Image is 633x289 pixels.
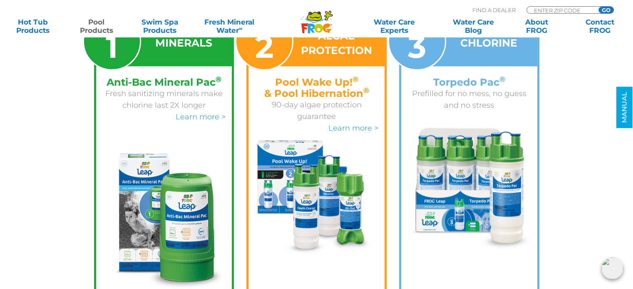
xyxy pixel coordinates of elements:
[298,29,374,58] h3: ALGAE PROTECTION
[104,20,120,62] p: step
[363,86,369,95] sup: ®
[616,87,633,128] a: MANUAL
[8,18,57,35] a: Hot TubProducts
[106,27,118,66] span: 1
[460,36,517,50] h3: CHLORINE
[408,27,426,66] span: 3
[155,36,212,50] h3: MINERALS
[248,140,385,255] img: frog-leap-step-2
[405,128,534,251] img: frog-leap-step-3
[255,20,273,62] p: step
[102,77,226,88] h4: Anti-Bac Mineral Pac
[216,75,221,84] sup: ®
[102,88,226,111] p: Fresh sanitizing minerals make chlorine last 2X longer
[601,257,623,279] img: openIcon
[328,124,378,133] a: Learn more >
[354,18,434,35] a: Water CareExperts
[533,7,589,14] input: Zip Code Form
[499,75,505,84] sup: ®
[407,77,531,88] h4: Torpedo Pac
[449,18,498,35] a: Water CareBlog
[472,6,516,14] p: Find A Dealer
[176,112,226,121] a: Learn more >
[255,99,378,122] p: 90-day algae protection guarantee
[576,18,625,35] a: ContactFROG
[512,18,561,35] a: AboutFROG
[199,18,260,35] a: Fresh MineralWater∞
[407,88,531,111] p: Prefilled for no mess, no guess and no stress
[135,18,184,35] a: Swim SpaProducts
[72,18,121,35] a: PoolProducts
[408,20,426,62] p: step
[255,77,378,99] h4: Pool Wake Up! & Pool Hibernation
[352,75,358,84] sup: ®
[255,27,273,66] span: 2
[238,25,242,32] sup: ∞
[598,7,613,13] input: GO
